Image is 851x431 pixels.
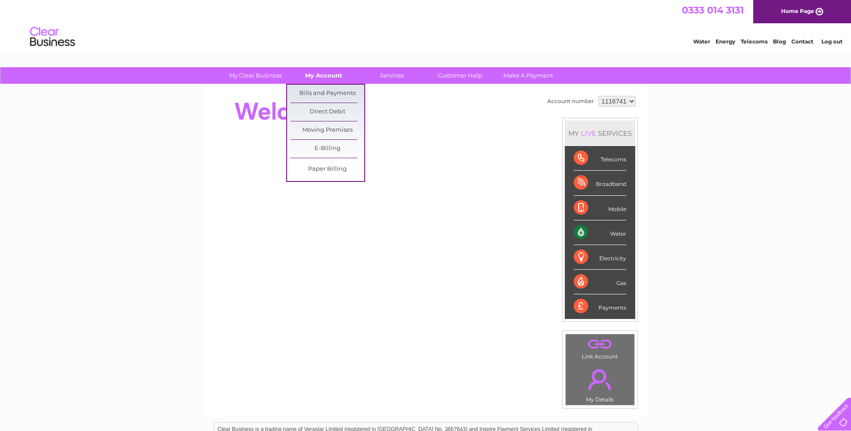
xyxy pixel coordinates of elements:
[214,5,638,43] div: Clear Business is a trading name of Verastar Limited (registered in [GEOGRAPHIC_DATA] No. 3667643...
[579,129,598,138] div: LIVE
[574,146,626,171] div: Telecoms
[545,94,596,109] td: Account number
[423,67,497,84] a: Customer Help
[218,67,292,84] a: My Clear Business
[290,140,364,158] a: E-Billing
[574,270,626,294] div: Gas
[821,38,842,45] a: Log out
[741,38,768,45] a: Telecoms
[491,67,565,84] a: Make A Payment
[287,67,361,84] a: My Account
[682,4,744,16] a: 0333 014 3131
[574,171,626,195] div: Broadband
[791,38,813,45] a: Contact
[574,196,626,220] div: Mobile
[574,245,626,270] div: Electricity
[568,336,632,352] a: .
[290,121,364,139] a: Moving Premises
[773,38,786,45] a: Blog
[716,38,735,45] a: Energy
[574,294,626,319] div: Payments
[565,362,635,405] td: My Details
[355,67,429,84] a: Services
[290,85,364,103] a: Bills and Payments
[30,23,75,51] img: logo.png
[565,121,635,146] div: MY SERVICES
[693,38,710,45] a: Water
[568,364,632,395] a: .
[574,220,626,245] div: Water
[290,160,364,178] a: Paper Billing
[565,334,635,362] td: Link Account
[290,103,364,121] a: Direct Debit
